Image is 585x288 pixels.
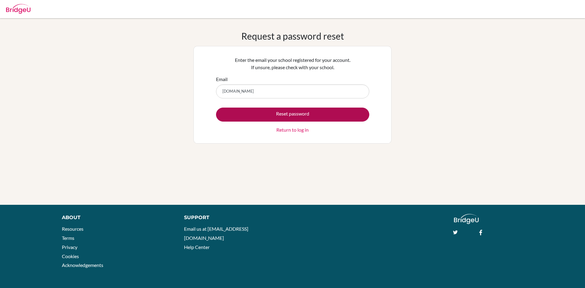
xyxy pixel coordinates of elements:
h1: Request a password reset [241,30,344,41]
a: Cookies [62,253,79,259]
div: Support [184,214,285,221]
label: Email [216,76,228,83]
a: Email us at [EMAIL_ADDRESS][DOMAIN_NAME] [184,226,248,241]
a: Return to log in [276,126,309,133]
a: Privacy [62,244,77,250]
img: Bridge-U [6,4,30,14]
a: Acknowledgements [62,262,103,268]
a: Help Center [184,244,210,250]
img: logo_white@2x-f4f0deed5e89b7ecb1c2cc34c3e3d731f90f0f143d5ea2071677605dd97b5244.png [454,214,479,224]
button: Reset password [216,108,369,122]
a: Resources [62,226,83,232]
a: Terms [62,235,74,241]
p: Enter the email your school registered for your account. If unsure, please check with your school. [216,56,369,71]
div: About [62,214,170,221]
